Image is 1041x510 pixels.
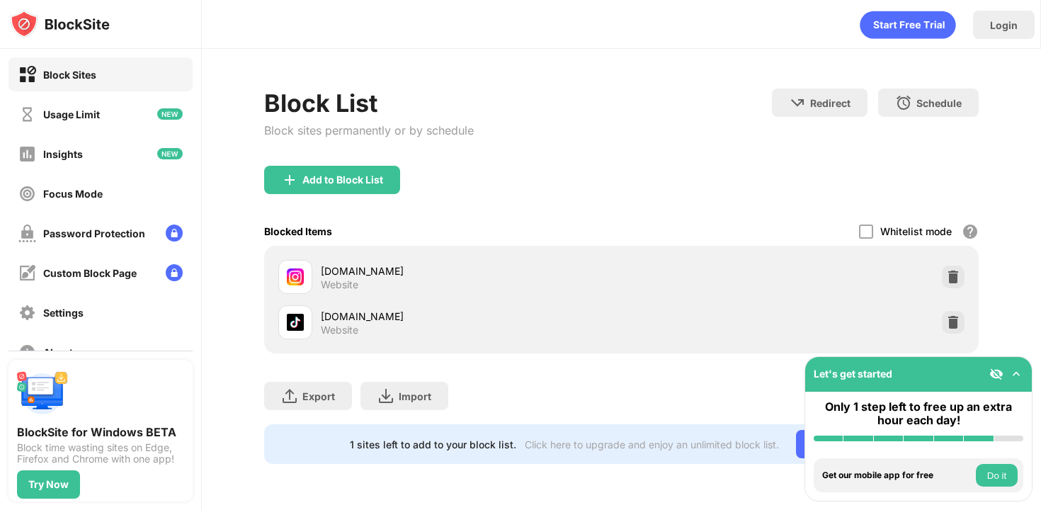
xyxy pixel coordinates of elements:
div: 1 sites left to add to your block list. [350,438,516,450]
img: lock-menu.svg [166,225,183,242]
div: BlockSite for Windows BETA [17,425,184,439]
div: About [43,346,73,358]
img: new-icon.svg [157,108,183,120]
img: new-icon.svg [157,148,183,159]
div: Export [302,390,335,402]
div: Blocked Items [264,225,332,237]
div: Whitelist mode [880,225,952,237]
div: [DOMAIN_NAME] [321,263,621,278]
div: Block Sites [43,69,96,81]
img: time-usage-off.svg [18,106,36,123]
div: Let's get started [814,368,892,380]
div: Focus Mode [43,188,103,200]
div: Redirect [810,97,851,109]
img: block-on.svg [18,66,36,84]
div: Custom Block Page [43,267,137,279]
img: omni-setup-toggle.svg [1009,367,1023,381]
div: Try Now [28,479,69,490]
img: push-desktop.svg [17,368,68,419]
div: Block List [264,89,474,118]
img: focus-off.svg [18,185,36,203]
div: Click here to upgrade and enjoy an unlimited block list. [525,438,779,450]
div: Block sites permanently or by schedule [264,123,474,137]
img: lock-menu.svg [166,264,183,281]
img: logo-blocksite.svg [10,10,110,38]
img: about-off.svg [18,344,36,361]
img: customize-block-page-off.svg [18,264,36,282]
div: Block time wasting sites on Edge, Firefox and Chrome with one app! [17,442,184,465]
div: Add to Block List [302,174,383,186]
div: Usage Limit [43,108,100,120]
div: Go Unlimited [796,430,893,458]
div: Only 1 step left to free up an extra hour each day! [814,400,1023,427]
img: settings-off.svg [18,304,36,322]
div: Import [399,390,431,402]
img: insights-off.svg [18,145,36,163]
div: Login [990,19,1018,31]
button: Do it [976,464,1018,487]
div: [DOMAIN_NAME] [321,309,621,324]
div: Website [321,324,358,336]
img: password-protection-off.svg [18,225,36,242]
div: Password Protection [43,227,145,239]
div: Schedule [916,97,962,109]
img: favicons [287,268,304,285]
div: Website [321,278,358,291]
img: eye-not-visible.svg [989,367,1003,381]
div: animation [860,11,956,39]
img: favicons [287,314,304,331]
div: Insights [43,148,83,160]
div: Settings [43,307,84,319]
div: Get our mobile app for free [822,470,972,480]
